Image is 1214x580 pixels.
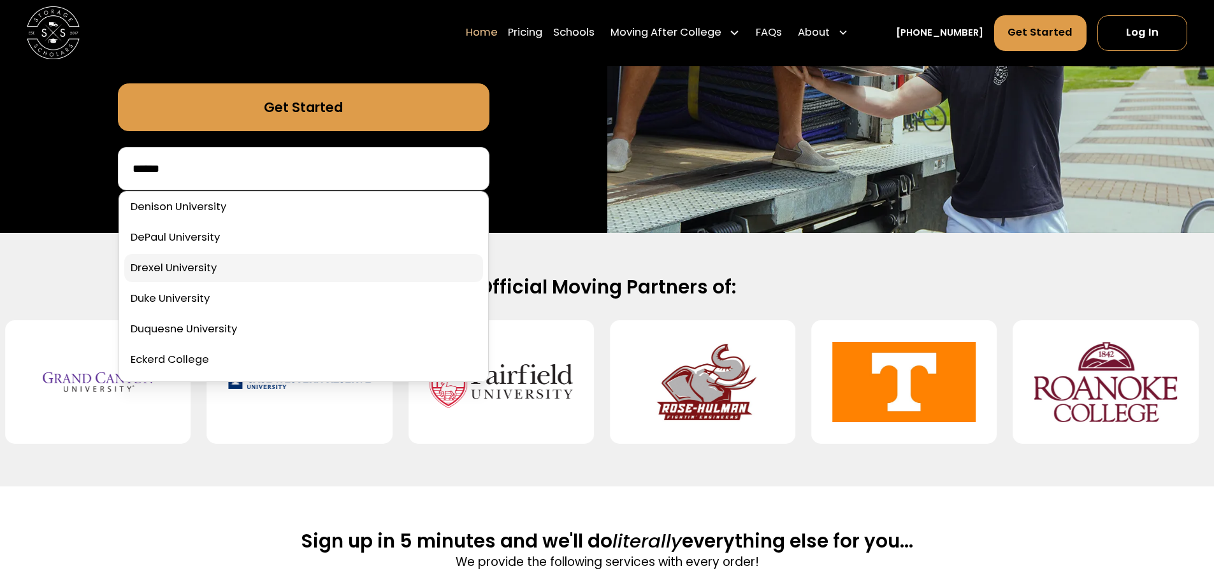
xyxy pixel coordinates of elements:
div: About [798,25,830,41]
img: Roanoke College [1034,331,1178,434]
h2: Official Moving Partners of: [183,275,1032,299]
h2: Sign up in 5 minutes and we'll do everything else for you... [301,529,913,553]
a: Schools [553,15,595,52]
a: FAQs [756,15,782,52]
a: [PHONE_NUMBER] [896,26,983,40]
a: Pricing [508,15,542,52]
img: Grand Canyon University (GCU) [27,331,170,434]
img: Storage Scholars main logo [27,6,80,59]
p: We provide the following services with every order! [301,553,913,571]
img: Case Western Reserve University [228,331,372,434]
div: About [793,15,854,52]
img: Rose-Hulman Institute of Technology [631,331,774,434]
a: Get Started [994,15,1087,51]
a: Log In [1097,15,1187,51]
a: Home [466,15,498,52]
a: Get Started [118,83,489,131]
img: Fairfield University [430,331,573,434]
div: Moving After College [611,25,721,41]
span: literally [612,528,682,554]
img: University of Tennessee-Knoxville [833,331,976,434]
div: Moving After College [605,15,746,52]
